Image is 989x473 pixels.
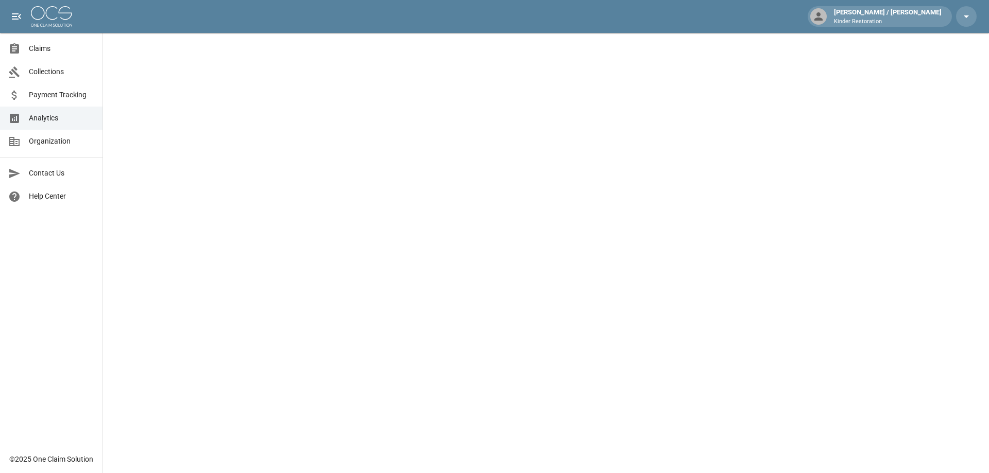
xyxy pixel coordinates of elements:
p: Kinder Restoration [834,17,942,26]
div: © 2025 One Claim Solution [9,454,93,464]
span: Analytics [29,113,94,124]
span: Organization [29,136,94,147]
button: open drawer [6,6,27,27]
span: Help Center [29,191,94,202]
span: Claims [29,43,94,54]
span: Payment Tracking [29,90,94,100]
div: [PERSON_NAME] / [PERSON_NAME] [830,7,946,26]
span: Collections [29,66,94,77]
span: Contact Us [29,168,94,179]
img: ocs-logo-white-transparent.png [31,6,72,27]
iframe: Embedded Dashboard [103,33,989,470]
